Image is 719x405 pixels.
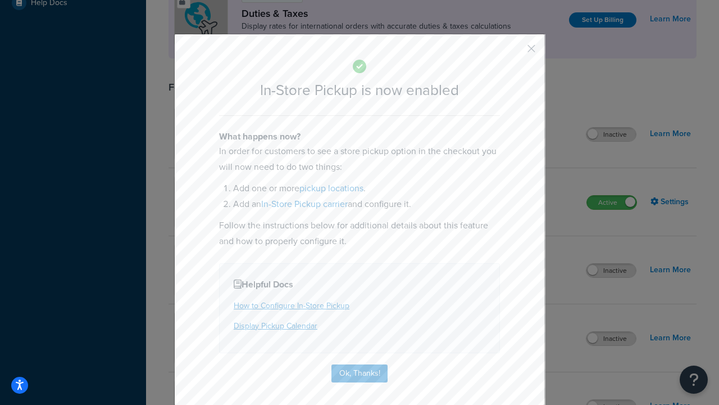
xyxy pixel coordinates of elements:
button: Ok, Thanks! [331,364,388,382]
a: pickup locations [299,182,363,195]
h4: Helpful Docs [234,278,485,291]
h2: In-Store Pickup is now enabled [219,82,500,98]
h4: What happens now? [219,130,500,143]
a: How to Configure In-Store Pickup [234,300,349,312]
a: In-Store Pickup carrier [261,197,348,210]
li: Add one or more . [233,181,500,196]
p: In order for customers to see a store pickup option in the checkout you will now need to do two t... [219,143,500,175]
p: Follow the instructions below for additional details about this feature and how to properly confi... [219,218,500,249]
li: Add an and configure it. [233,196,500,212]
a: Display Pickup Calendar [234,320,317,332]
